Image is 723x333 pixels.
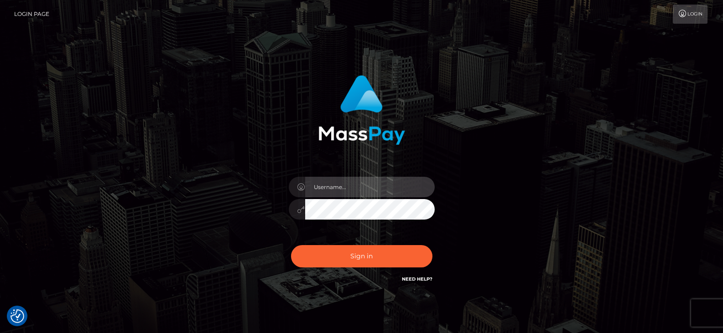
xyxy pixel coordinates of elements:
img: MassPay Login [318,75,405,145]
button: Sign in [291,245,432,267]
a: Login Page [14,5,49,24]
button: Consent Preferences [10,309,24,323]
input: Username... [305,177,435,197]
a: Need Help? [402,276,432,282]
img: Revisit consent button [10,309,24,323]
a: Login [673,5,707,24]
